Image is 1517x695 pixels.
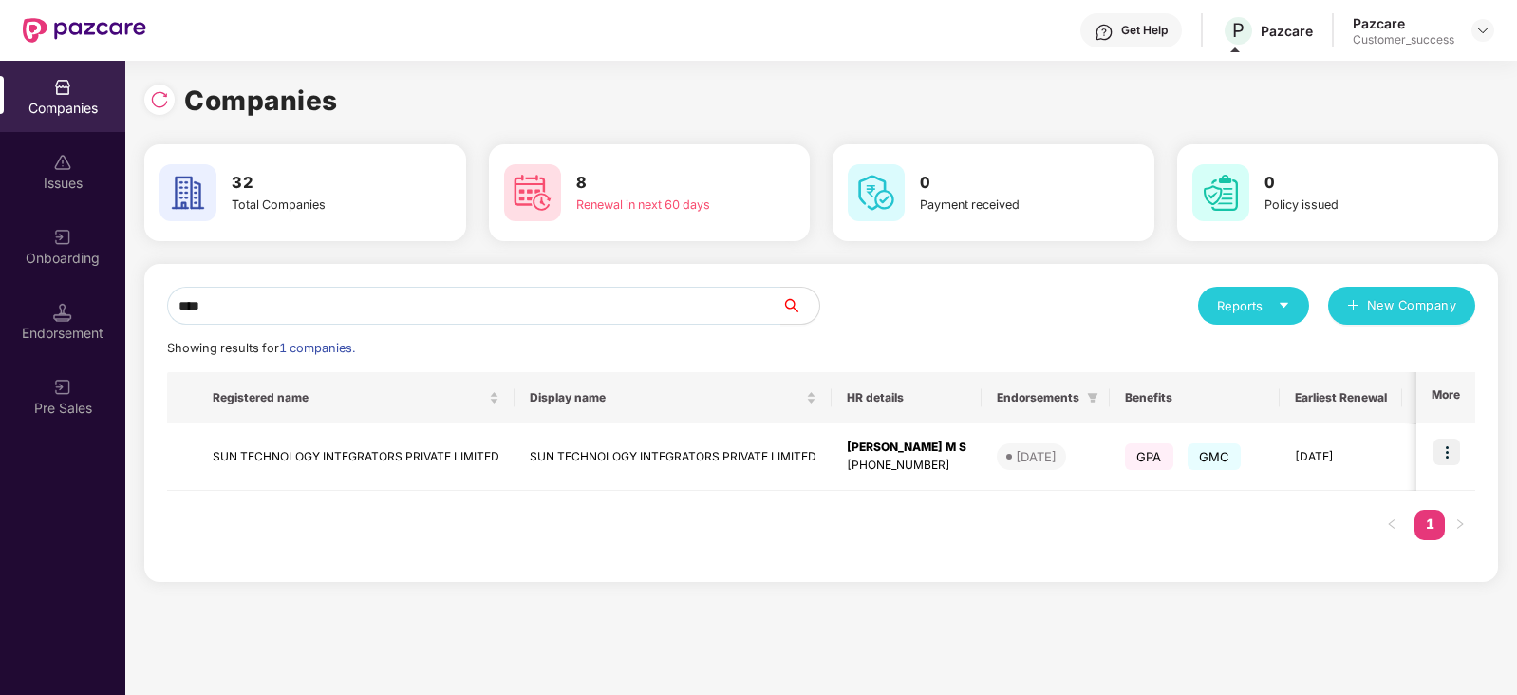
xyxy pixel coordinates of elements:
[167,341,355,355] span: Showing results for
[1416,372,1475,423] th: More
[1278,299,1290,311] span: caret-down
[1414,510,1445,538] a: 1
[832,372,982,423] th: HR details
[1402,372,1484,423] th: Issues
[1016,447,1057,466] div: [DATE]
[1475,23,1490,38] img: svg+xml;base64,PHN2ZyBpZD0iRHJvcGRvd24tMzJ4MzIiIHhtbG5zPSJodHRwOi8vd3d3LnczLm9yZy8yMDAwL3N2ZyIgd2...
[1261,22,1313,40] div: Pazcare
[1377,510,1407,540] button: left
[1188,443,1242,470] span: GMC
[1083,386,1102,409] span: filter
[1386,518,1397,530] span: left
[920,196,1083,215] div: Payment received
[515,372,832,423] th: Display name
[576,171,740,196] h3: 8
[1087,392,1098,404] span: filter
[213,390,485,405] span: Registered name
[1414,510,1445,540] li: 1
[53,378,72,397] img: svg+xml;base64,PHN2ZyB3aWR0aD0iMjAiIGhlaWdodD0iMjAiIHZpZXdCb3g9IjAgMCAyMCAyMCIgZmlsbD0ibm9uZSIgeG...
[997,390,1079,405] span: Endorsements
[1280,423,1402,491] td: [DATE]
[1454,518,1466,530] span: right
[848,164,905,221] img: svg+xml;base64,PHN2ZyB4bWxucz0iaHR0cDovL3d3dy53My5vcmcvMjAwMC9zdmciIHdpZHRoPSI2MCIgaGVpZ2h0PSI2MC...
[576,196,740,215] div: Renewal in next 60 days
[780,287,820,325] button: search
[1433,439,1460,465] img: icon
[23,18,146,43] img: New Pazcare Logo
[1280,372,1402,423] th: Earliest Renewal
[1095,23,1114,42] img: svg+xml;base64,PHN2ZyBpZD0iSGVscC0zMngzMiIgeG1sbnM9Imh0dHA6Ly93d3cudzMub3JnLzIwMDAvc3ZnIiB3aWR0aD...
[1217,296,1290,315] div: Reports
[150,90,169,109] img: svg+xml;base64,PHN2ZyBpZD0iUmVsb2FkLTMyeDMyIiB4bWxucz0iaHR0cDovL3d3dy53My5vcmcvMjAwMC9zdmciIHdpZH...
[1264,171,1428,196] h3: 0
[279,341,355,355] span: 1 companies.
[232,171,395,196] h3: 32
[847,439,966,457] div: [PERSON_NAME] M S
[847,457,966,475] div: [PHONE_NUMBER]
[530,390,802,405] span: Display name
[232,196,395,215] div: Total Companies
[53,228,72,247] img: svg+xml;base64,PHN2ZyB3aWR0aD0iMjAiIGhlaWdodD0iMjAiIHZpZXdCb3g9IjAgMCAyMCAyMCIgZmlsbD0ibm9uZSIgeG...
[1377,510,1407,540] li: Previous Page
[53,153,72,172] img: svg+xml;base64,PHN2ZyBpZD0iSXNzdWVzX2Rpc2FibGVkIiB4bWxucz0iaHR0cDovL3d3dy53My5vcmcvMjAwMC9zdmciIH...
[53,303,72,322] img: svg+xml;base64,PHN2ZyB3aWR0aD0iMTQuNSIgaGVpZ2h0PSIxNC41IiB2aWV3Qm94PSIwIDAgMTYgMTYiIGZpbGw9Im5vbm...
[1367,296,1457,315] span: New Company
[1192,164,1249,221] img: svg+xml;base64,PHN2ZyB4bWxucz0iaHR0cDovL3d3dy53My5vcmcvMjAwMC9zdmciIHdpZHRoPSI2MCIgaGVpZ2h0PSI2MC...
[197,423,515,491] td: SUN TECHNOLOGY INTEGRATORS PRIVATE LIMITED
[1347,299,1359,314] span: plus
[1110,372,1280,423] th: Benefits
[515,423,832,491] td: SUN TECHNOLOGY INTEGRATORS PRIVATE LIMITED
[1353,32,1454,47] div: Customer_success
[1125,443,1173,470] span: GPA
[1445,510,1475,540] li: Next Page
[1328,287,1475,325] button: plusNew Company
[504,164,561,221] img: svg+xml;base64,PHN2ZyB4bWxucz0iaHR0cDovL3d3dy53My5vcmcvMjAwMC9zdmciIHdpZHRoPSI2MCIgaGVpZ2h0PSI2MC...
[197,372,515,423] th: Registered name
[780,298,819,313] span: search
[1121,23,1168,38] div: Get Help
[1264,196,1428,215] div: Policy issued
[184,80,338,122] h1: Companies
[1232,19,1245,42] span: P
[159,164,216,221] img: svg+xml;base64,PHN2ZyB4bWxucz0iaHR0cDovL3d3dy53My5vcmcvMjAwMC9zdmciIHdpZHRoPSI2MCIgaGVpZ2h0PSI2MC...
[53,78,72,97] img: svg+xml;base64,PHN2ZyBpZD0iQ29tcGFuaWVzIiB4bWxucz0iaHR0cDovL3d3dy53My5vcmcvMjAwMC9zdmciIHdpZHRoPS...
[920,171,1083,196] h3: 0
[1353,14,1454,32] div: Pazcare
[1445,510,1475,540] button: right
